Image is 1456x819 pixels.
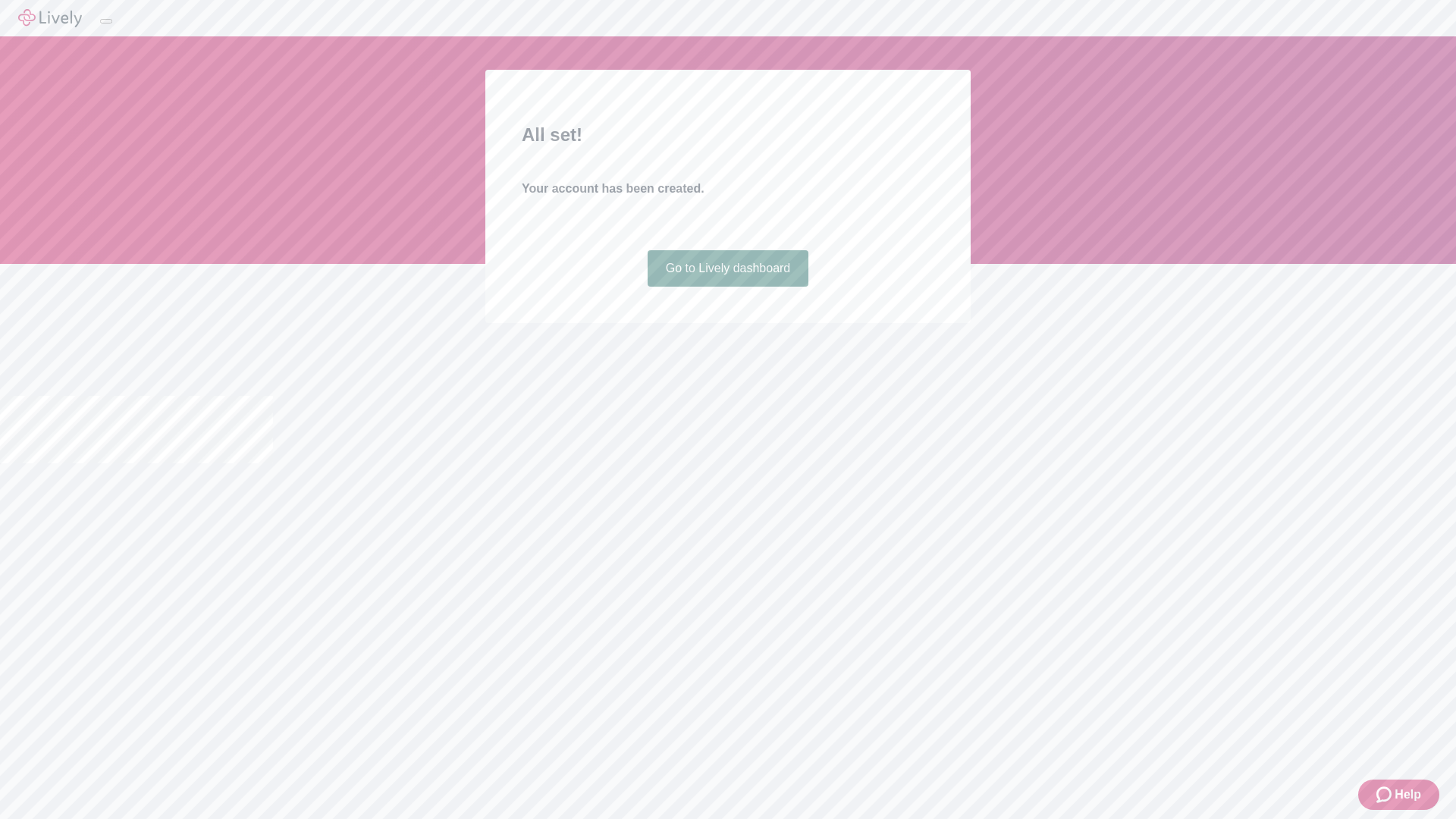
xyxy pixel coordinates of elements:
[1395,786,1421,804] span: Help
[522,121,934,149] h2: All set!
[648,250,809,287] a: Go to Lively dashboard
[1358,780,1439,810] button: Zendesk support iconHelp
[522,180,934,198] h4: Your account has been created.
[100,19,112,24] button: Log out
[1376,786,1395,804] svg: Zendesk support icon
[18,9,82,27] img: Lively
